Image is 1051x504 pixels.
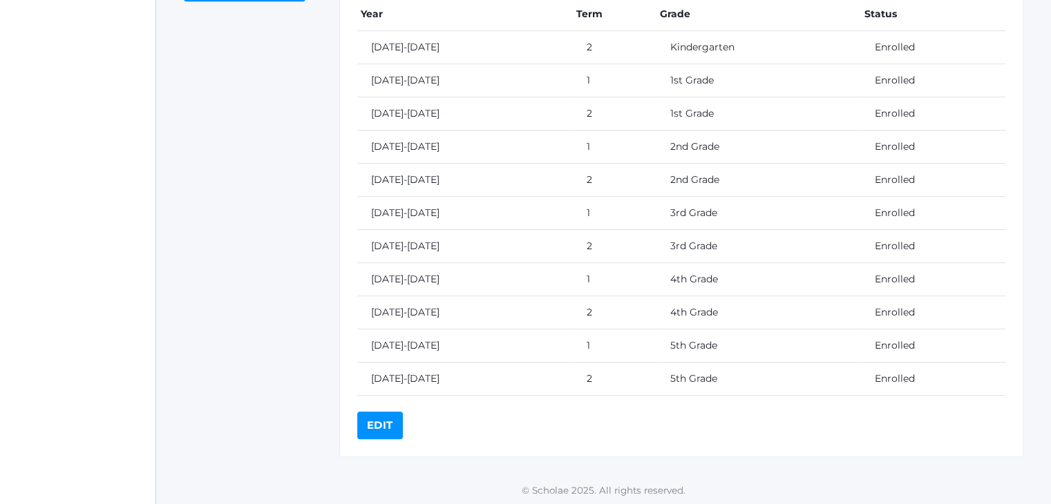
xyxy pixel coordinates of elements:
td: 1 [573,130,656,164]
td: 3rd Grade [656,197,862,230]
td: 2nd Grade [656,130,862,164]
td: 2nd Grade [656,164,862,197]
td: 1st Grade [656,97,862,130]
td: 1 [573,197,656,230]
td: 2 [573,31,656,64]
td: Enrolled [861,130,1005,164]
td: 2 [573,296,656,329]
td: Enrolled [861,230,1005,263]
td: Kindergarten [656,31,862,64]
td: 4th Grade [656,296,862,329]
td: 2 [573,164,656,197]
td: Enrolled [861,362,1005,396]
td: 3rd Grade [656,230,862,263]
td: 2 [573,362,656,396]
td: [DATE]-[DATE] [357,329,573,362]
td: [DATE]-[DATE] [357,97,573,130]
td: [DATE]-[DATE] [357,263,573,296]
td: Enrolled [861,197,1005,230]
td: [DATE]-[DATE] [357,31,573,64]
td: Enrolled [861,263,1005,296]
td: 2 [573,97,656,130]
td: Enrolled [861,64,1005,97]
td: Enrolled [861,329,1005,362]
td: Enrolled [861,296,1005,329]
td: 4th Grade [656,263,862,296]
p: © Scholae 2025. All rights reserved. [156,483,1051,497]
td: 1st Grade [656,64,862,97]
td: [DATE]-[DATE] [357,230,573,263]
td: Enrolled [861,97,1005,130]
td: [DATE]-[DATE] [357,296,573,329]
a: Edit [357,411,403,439]
td: 1 [573,263,656,296]
td: [DATE]-[DATE] [357,362,573,396]
td: [DATE]-[DATE] [357,164,573,197]
td: [DATE]-[DATE] [357,197,573,230]
td: [DATE]-[DATE] [357,130,573,164]
td: Enrolled [861,164,1005,197]
td: Enrolled [861,31,1005,64]
td: 2 [573,230,656,263]
td: 1 [573,329,656,362]
td: 5th Grade [656,362,862,396]
td: [DATE]-[DATE] [357,64,573,97]
td: 5th Grade [656,329,862,362]
td: 1 [573,64,656,97]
